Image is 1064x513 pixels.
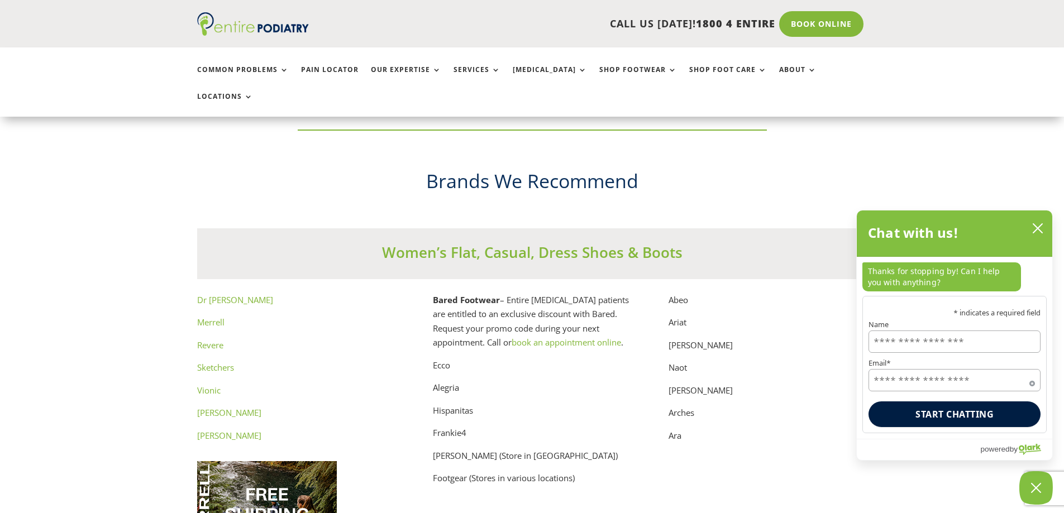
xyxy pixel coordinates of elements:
[869,360,1041,367] label: Email*
[669,315,867,338] p: Ariat
[1010,442,1018,456] span: by
[1029,378,1035,384] span: Required field
[869,369,1041,391] input: Email
[433,426,632,449] p: Frankie4
[512,337,621,348] a: book an appointment online
[869,330,1041,353] input: Name
[669,361,867,383] p: Naot
[513,66,587,90] a: [MEDICAL_DATA]
[669,406,867,429] p: Arches
[1029,220,1047,237] button: close chatbox
[669,429,867,443] p: Ara
[862,262,1021,291] p: Thanks for stopping by! Can I help you with anything?
[197,430,261,441] a: [PERSON_NAME]
[197,168,867,200] h2: Brands We Recommend
[197,294,273,305] a: Dr [PERSON_NAME]
[433,381,632,404] p: Alegria
[197,339,223,351] a: Revere
[454,66,500,90] a: Services
[669,293,867,316] p: Abeo
[352,17,775,31] p: CALL US [DATE]!
[433,404,632,426] p: Hispanitas
[371,66,441,90] a: Our Expertise
[197,385,221,396] a: Vionic
[869,321,1041,328] label: Name
[869,401,1041,427] button: Start chatting
[779,66,817,90] a: About
[857,257,1052,296] div: chat
[433,294,500,305] strong: Bared Footwear
[669,383,867,406] p: [PERSON_NAME]
[689,66,767,90] a: Shop Foot Care
[868,222,959,244] h2: Chat with us!
[197,12,309,36] img: logo (1)
[669,338,867,361] p: [PERSON_NAME]
[301,66,359,90] a: Pain Locator
[433,449,632,472] p: [PERSON_NAME] (Store in [GEOGRAPHIC_DATA])
[856,210,1053,461] div: olark chatbox
[197,93,253,117] a: Locations
[433,293,632,358] p: – Entire [MEDICAL_DATA] patients are entitled to an exclusive discount with Bared. Request your p...
[433,471,632,486] p: Footgear (Stores in various locations)
[980,442,1009,456] span: powered
[197,317,225,328] a: Merrell
[433,358,632,381] p: Ecco
[1019,471,1053,505] button: Close Chatbox
[197,66,289,90] a: Common Problems
[779,11,863,37] a: Book Online
[599,66,677,90] a: Shop Footwear
[980,439,1052,460] a: Powered by Olark
[696,17,775,30] span: 1800 4 ENTIRE
[869,309,1041,317] p: * indicates a required field
[197,407,261,418] a: [PERSON_NAME]
[197,27,309,38] a: Entire Podiatry
[197,362,234,373] a: Sketchers
[197,242,867,268] h3: Women’s Flat, Casual, Dress Shoes & Boots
